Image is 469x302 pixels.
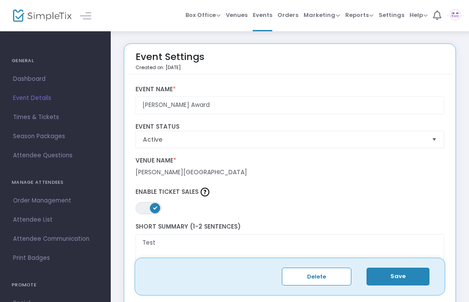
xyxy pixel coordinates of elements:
span: Season Packages [13,131,98,142]
span: Dashboard [13,73,98,85]
p: Created on: [DATE] [135,64,205,71]
span: Times & Tickets [13,112,98,123]
span: ON [153,206,157,210]
span: Attendee Communication [13,233,98,245]
button: Select [428,131,440,148]
span: Attendee List [13,214,98,226]
span: Short Summary (1-2 Sentences) [135,222,241,231]
div: Event Settings [135,48,205,74]
h4: GENERAL [12,52,99,70]
span: Orders [277,4,298,26]
label: Enable Ticket Sales [135,186,445,199]
span: Venues [226,4,248,26]
h4: PROMOTE [12,276,99,294]
label: Event Status [135,123,445,131]
div: [PERSON_NAME][GEOGRAPHIC_DATA] [135,168,445,177]
span: Box Office [185,11,221,19]
span: Help [410,11,428,19]
span: Event Details [13,93,98,104]
span: Print Badges [13,252,98,264]
span: Reports [345,11,373,19]
img: question-mark [201,188,209,196]
span: Settings [379,4,404,26]
span: Active [143,135,425,144]
span: Marketing [304,11,340,19]
button: Save [367,268,429,285]
h4: MANAGE ATTENDEES [12,174,99,191]
input: Enter Event Name [135,96,445,114]
label: Event Name [135,86,445,93]
span: Attendee Questions [13,150,98,161]
span: Events [253,4,272,26]
span: Order Management [13,195,98,206]
label: Venue Name [135,157,445,165]
button: Delete [282,268,351,285]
